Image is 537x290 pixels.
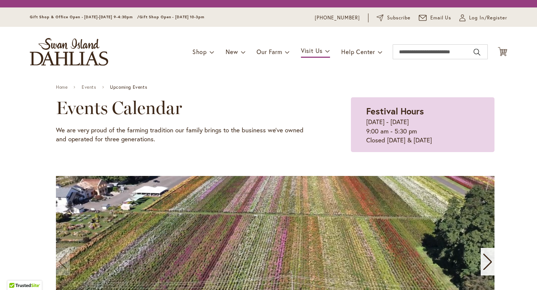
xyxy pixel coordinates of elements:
[301,47,323,54] span: Visit Us
[366,105,424,117] strong: Festival Hours
[387,14,411,22] span: Subscribe
[110,85,147,90] span: Upcoming Events
[366,117,479,145] p: [DATE] - [DATE] 9:00 am - 5:30 pm Closed [DATE] & [DATE]
[377,14,411,22] a: Subscribe
[459,14,507,22] a: Log In/Register
[192,48,207,56] span: Shop
[341,48,375,56] span: Help Center
[30,15,139,19] span: Gift Shop & Office Open - [DATE]-[DATE] 9-4:30pm /
[82,85,96,90] a: Events
[226,48,238,56] span: New
[469,14,507,22] span: Log In/Register
[474,46,480,58] button: Search
[419,14,452,22] a: Email Us
[430,14,452,22] span: Email Us
[56,97,314,118] h2: Events Calendar
[56,85,67,90] a: Home
[257,48,282,56] span: Our Farm
[139,15,204,19] span: Gift Shop Open - [DATE] 10-3pm
[315,14,360,22] a: [PHONE_NUMBER]
[56,126,314,144] p: We are very proud of the farming tradition our family brings to the business we've owned and oper...
[30,38,108,66] a: store logo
